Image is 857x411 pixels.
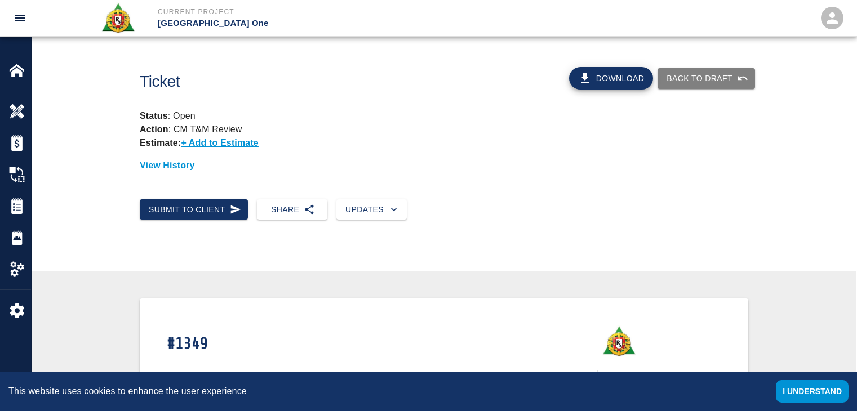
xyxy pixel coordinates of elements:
p: : Open [140,109,748,123]
p: : CM T&M Review [140,124,242,134]
p: View History [140,159,748,172]
button: Share [257,199,327,220]
p: Client/PCO# [167,370,219,381]
button: Updates [336,199,407,220]
h1: Ticket [140,73,491,91]
button: Download [569,67,654,90]
button: open drawer [7,5,34,32]
iframe: Chat Widget [801,357,857,411]
h1: #1349 [167,334,532,354]
strong: Estimate: [140,138,181,148]
img: Roger & Sons Concrete [101,2,135,34]
strong: Action [140,124,168,134]
button: Submit to Client [140,199,248,220]
button: Back to Draft [658,68,755,89]
div: This website uses cookies to enhance the user experience [8,385,759,398]
p: Current Project [158,7,490,17]
p: [GEOGRAPHIC_DATA] One [158,17,490,30]
div: #7000 [224,370,532,381]
strong: Status [140,111,168,120]
img: Roger & Sons Concrete [602,325,636,357]
p: From [545,370,597,381]
p: [PERSON_NAME] & Sons Concrete [602,370,721,381]
button: Accept cookies [776,380,849,403]
p: + Add to Estimate [181,138,259,148]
